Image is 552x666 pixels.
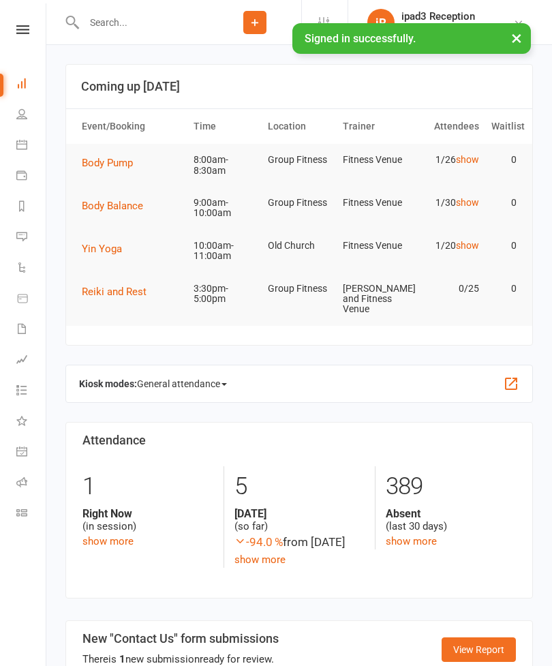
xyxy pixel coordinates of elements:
[485,230,523,262] td: 0
[16,162,47,192] a: Payments
[82,632,279,646] h3: New "Contact Us" form submissions
[119,653,125,665] strong: 1
[234,507,365,520] strong: [DATE]
[82,241,132,257] button: Yin Yoga
[386,507,516,520] strong: Absent
[401,22,513,35] div: Fitness Venue Whitsunday
[262,230,336,262] td: Old Church
[16,70,47,100] a: Dashboard
[411,187,485,219] td: 1/30
[456,197,479,208] a: show
[16,468,47,499] a: Roll call kiosk mode
[16,346,47,376] a: Assessments
[76,109,187,144] th: Event/Booking
[187,187,262,230] td: 9:00am-10:00am
[401,10,513,22] div: ipad3 Reception
[82,507,213,520] strong: Right Now
[485,109,523,144] th: Waitlist
[411,273,485,305] td: 0/25
[82,200,143,212] span: Body Balance
[337,187,411,219] td: Fitness Venue
[485,144,523,176] td: 0
[187,230,262,273] td: 10:00am-11:00am
[234,535,283,549] span: -94.0 %
[82,507,213,533] div: (in session)
[337,109,411,144] th: Trainer
[234,466,365,507] div: 5
[82,286,147,298] span: Reiki and Rest
[82,198,153,214] button: Body Balance
[82,155,142,171] button: Body Pump
[82,157,133,169] span: Body Pump
[187,144,262,187] td: 8:00am-8:30am
[16,100,47,131] a: People
[411,230,485,262] td: 1/20
[456,240,479,251] a: show
[234,507,365,533] div: (so far)
[82,284,156,300] button: Reiki and Rest
[262,187,336,219] td: Group Fitness
[16,407,47,438] a: What's New
[81,80,517,93] h3: Coming up [DATE]
[82,434,516,447] h3: Attendance
[79,378,137,389] strong: Kiosk modes:
[337,230,411,262] td: Fitness Venue
[485,187,523,219] td: 0
[411,144,485,176] td: 1/26
[187,273,262,316] td: 3:30pm-5:00pm
[234,554,286,566] a: show more
[485,273,523,305] td: 0
[16,438,47,468] a: General attendance kiosk mode
[16,192,47,223] a: Reports
[137,373,227,395] span: General attendance
[262,109,336,144] th: Location
[80,13,209,32] input: Search...
[16,131,47,162] a: Calendar
[386,507,516,533] div: (last 30 days)
[16,499,47,530] a: Class kiosk mode
[456,154,479,165] a: show
[386,466,516,507] div: 389
[82,535,134,547] a: show more
[16,284,47,315] a: Product Sales
[504,23,529,52] button: ×
[262,144,336,176] td: Group Fitness
[187,109,262,144] th: Time
[82,466,213,507] div: 1
[367,9,395,36] div: iR
[234,533,365,551] div: from [DATE]
[305,32,416,45] span: Signed in successfully.
[411,109,485,144] th: Attendees
[337,144,411,176] td: Fitness Venue
[386,535,437,547] a: show more
[442,637,516,662] a: View Report
[82,243,122,255] span: Yin Yoga
[337,273,411,326] td: [PERSON_NAME] and Fitness Venue
[262,273,336,305] td: Group Fitness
